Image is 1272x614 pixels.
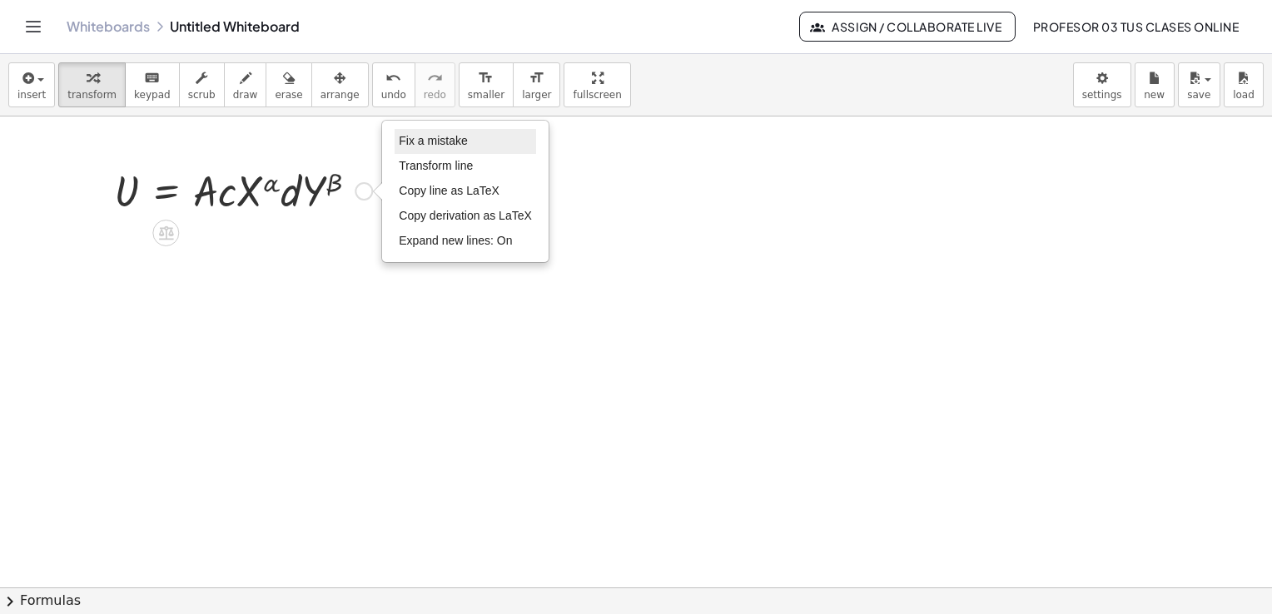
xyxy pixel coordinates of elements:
button: Assign / Collaborate Live [799,12,1016,42]
button: redoredo [415,62,455,107]
span: scrub [188,89,216,101]
button: transform [58,62,126,107]
button: scrub [179,62,225,107]
i: redo [427,68,443,88]
span: Copy line as LaTeX [399,184,499,197]
button: keyboardkeypad [125,62,180,107]
i: format_size [529,68,544,88]
span: insert [17,89,46,101]
a: Whiteboards [67,18,150,35]
span: smaller [468,89,504,101]
span: settings [1082,89,1122,101]
i: format_size [478,68,494,88]
span: Assign / Collaborate Live [813,19,1002,34]
button: Profesor 03 Tus Clases Online [1019,12,1252,42]
button: format_sizesmaller [459,62,514,107]
button: undoundo [372,62,415,107]
span: Fix a mistake [399,134,467,147]
i: keyboard [144,68,160,88]
span: larger [522,89,551,101]
span: transform [67,89,117,101]
span: new [1144,89,1165,101]
span: keypad [134,89,171,101]
button: new [1135,62,1175,107]
button: arrange [311,62,369,107]
span: Copy derivation as LaTeX [399,209,532,222]
span: undo [381,89,406,101]
span: erase [275,89,302,101]
button: draw [224,62,267,107]
button: load [1224,62,1264,107]
button: insert [8,62,55,107]
span: draw [233,89,258,101]
span: save [1187,89,1210,101]
button: save [1178,62,1220,107]
span: fullscreen [573,89,621,101]
button: settings [1073,62,1131,107]
span: Profesor 03 Tus Clases Online [1032,19,1239,34]
span: Transform line [399,159,473,172]
i: undo [385,68,401,88]
button: Toggle navigation [20,13,47,40]
button: format_sizelarger [513,62,560,107]
button: fullscreen [564,62,630,107]
button: erase [266,62,311,107]
span: redo [424,89,446,101]
span: arrange [320,89,360,101]
div: Apply the same math to both sides of the equation [152,220,179,246]
span: Expand new lines: On [399,234,512,247]
span: load [1233,89,1255,101]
